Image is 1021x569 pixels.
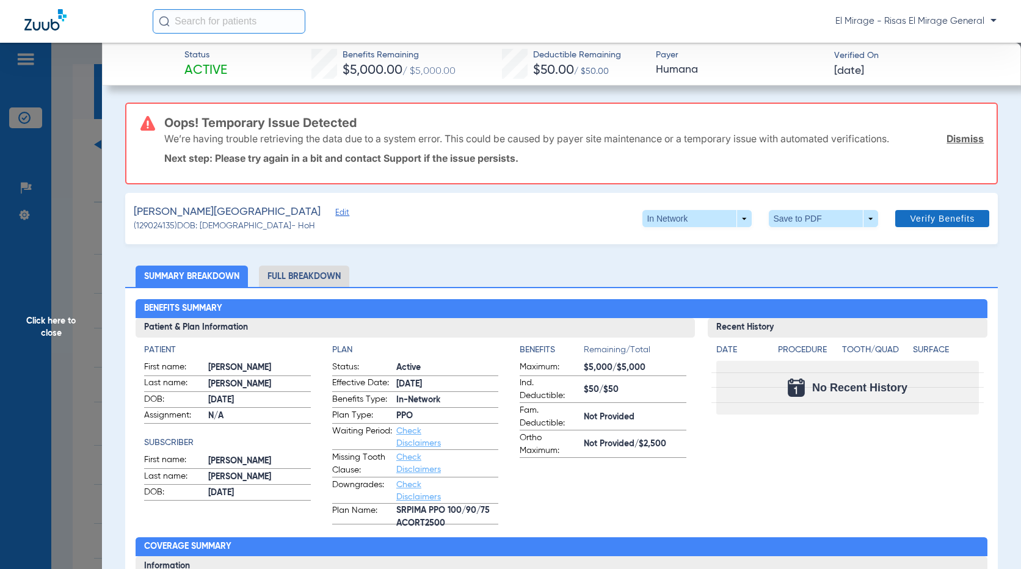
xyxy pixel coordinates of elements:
img: Zuub Logo [24,9,67,31]
span: Maximum: [520,361,580,375]
app-breakdown-title: Benefits [520,344,584,361]
span: Plan Type: [332,409,392,424]
span: Not Provided/$2,500 [584,438,686,451]
span: / $5,000.00 [402,67,456,76]
span: Status: [332,361,392,375]
span: [PERSON_NAME] [208,455,311,468]
span: First name: [144,454,204,468]
span: DOB: [144,393,204,408]
span: Payer [656,49,823,62]
h4: Plan [332,344,499,357]
span: Not Provided [584,411,686,424]
span: PPO [396,410,499,422]
h4: Date [716,344,768,357]
span: Status [184,49,227,62]
h4: Surface [913,344,979,357]
img: error-icon [140,116,155,131]
img: Search Icon [159,16,170,27]
img: Calendar [788,379,805,397]
span: Downgrades: [332,479,392,503]
button: Verify Benefits [895,210,989,227]
span: Edit [335,208,346,220]
app-breakdown-title: Date [716,344,768,361]
span: Active [184,62,227,79]
app-breakdown-title: Procedure [778,344,838,361]
h4: Benefits [520,344,584,357]
span: N/A [208,410,311,422]
span: (129024135) DOB: [DEMOGRAPHIC_DATA] - HoH [134,220,315,233]
span: SRPIMA PPO 100/90/75 ACORT2500 [396,511,499,524]
span: / $50.00 [574,67,609,76]
span: Humana [656,62,823,78]
app-breakdown-title: Tooth/Quad [842,344,908,361]
span: $5,000.00 [343,64,402,77]
li: Full Breakdown [259,266,349,287]
input: Search for patients [153,9,305,34]
h2: Benefits Summary [136,299,987,319]
span: Benefits Remaining [343,49,456,62]
span: Deductible Remaining [533,49,621,62]
span: El Mirage - Risas El Mirage General [835,15,997,27]
h4: Tooth/Quad [842,344,908,357]
p: Next step: Please try again in a bit and contact Support if the issue persists. [164,152,984,164]
span: Assignment: [144,409,204,424]
h3: Recent History [708,318,987,338]
h3: Patient & Plan Information [136,318,695,338]
span: First name: [144,361,204,375]
a: Check Disclaimers [396,453,441,474]
span: Waiting Period: [332,425,392,449]
span: Verified On [834,49,1001,62]
span: Active [396,361,499,374]
a: Check Disclaimers [396,480,441,501]
span: $50/$50 [584,383,686,396]
span: Benefits Type: [332,393,392,408]
li: Summary Breakdown [136,266,248,287]
span: [PERSON_NAME] [208,378,311,391]
span: Last name: [144,377,204,391]
span: [DATE] [208,394,311,407]
span: [DATE] [208,487,311,499]
button: Save to PDF [769,210,878,227]
span: Effective Date: [332,377,392,391]
a: Dismiss [947,132,984,145]
h4: Procedure [778,344,838,357]
h3: Oops! Temporary Issue Detected [164,117,984,129]
h4: Subscriber [144,437,311,449]
h2: Coverage Summary [136,537,987,557]
iframe: Chat Widget [960,510,1021,569]
span: [DATE] [396,378,499,391]
span: $5,000/$5,000 [584,361,686,374]
span: Remaining/Total [584,344,686,361]
span: Ind. Deductible: [520,377,580,402]
button: In Network [642,210,752,227]
span: [PERSON_NAME][GEOGRAPHIC_DATA] [134,205,321,220]
a: Check Disclaimers [396,427,441,448]
span: [PERSON_NAME] [208,361,311,374]
span: In-Network [396,394,499,407]
span: DOB: [144,486,204,501]
span: Ortho Maximum: [520,432,580,457]
span: Fam. Deductible: [520,404,580,430]
app-breakdown-title: Surface [913,344,979,361]
span: No Recent History [812,382,907,394]
span: [DATE] [834,63,864,79]
span: Missing Tooth Clause: [332,451,392,477]
span: [PERSON_NAME] [208,471,311,484]
span: Last name: [144,470,204,485]
span: Verify Benefits [910,214,975,223]
p: We’re having trouble retrieving the data due to a system error. This could be caused by payer sit... [164,132,889,145]
h4: Patient [144,344,311,357]
span: $50.00 [533,64,574,77]
span: Plan Name: [332,504,392,524]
